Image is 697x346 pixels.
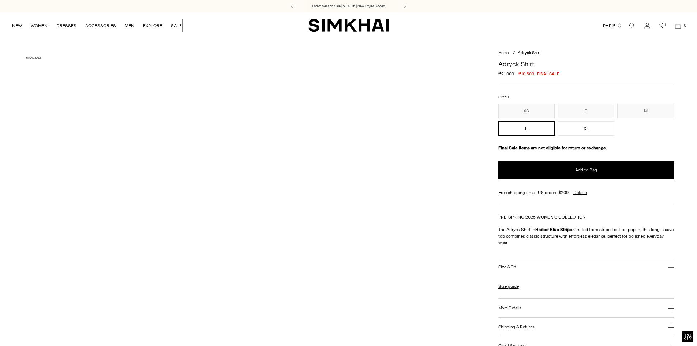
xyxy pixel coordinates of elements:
button: Shipping & Returns [498,318,674,336]
button: M [617,104,674,118]
a: Details [573,189,587,196]
span: Add to Bag [575,167,597,173]
a: Go to the account page [640,18,655,33]
div: / [513,50,515,56]
a: Home [498,51,509,55]
button: L [498,121,555,136]
nav: breadcrumbs [498,50,674,56]
span: Adryck Shirt [518,51,541,55]
a: Open search modal [625,18,639,33]
p: The Adryck Shirt in Crafted from striped cotton poplin, this long-sleeve top combines classic str... [498,226,674,246]
h1: Adryck Shirt [498,61,674,67]
button: XS [498,104,555,118]
strong: Harbor Blue Stripe. [535,227,573,232]
a: EXPLORE [143,18,162,34]
a: Size guide [498,283,519,290]
button: Size & Fit [498,258,674,277]
strong: Final Sale items are not eligible for return or exchange. [498,145,607,150]
a: ACCESSORIES [85,18,116,34]
button: PHP ₱ [603,18,622,34]
div: Free shipping on all US orders $200+ [498,189,674,196]
a: SIMKHAI [308,18,389,33]
span: L [508,95,510,100]
a: NEW [12,18,22,34]
a: SALE [171,18,182,34]
a: WOMEN [31,18,48,34]
span: ₱10,500 [518,71,534,77]
s: ₱21,000 [498,71,514,77]
button: XL [558,121,614,136]
button: More Details [498,299,674,317]
a: MEN [125,18,134,34]
button: Add to Bag [498,161,674,179]
button: S [558,104,614,118]
h3: Shipping & Returns [498,325,535,330]
span: 0 [682,22,688,29]
a: PRE-SPRING 2025 WOMEN'S COLLECTION [498,215,586,220]
a: Open cart modal [671,18,685,33]
label: Size: [498,94,510,101]
h3: Size & Fit [498,265,516,269]
a: DRESSES [56,18,76,34]
h3: More Details [498,306,521,310]
a: Wishlist [655,18,670,33]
